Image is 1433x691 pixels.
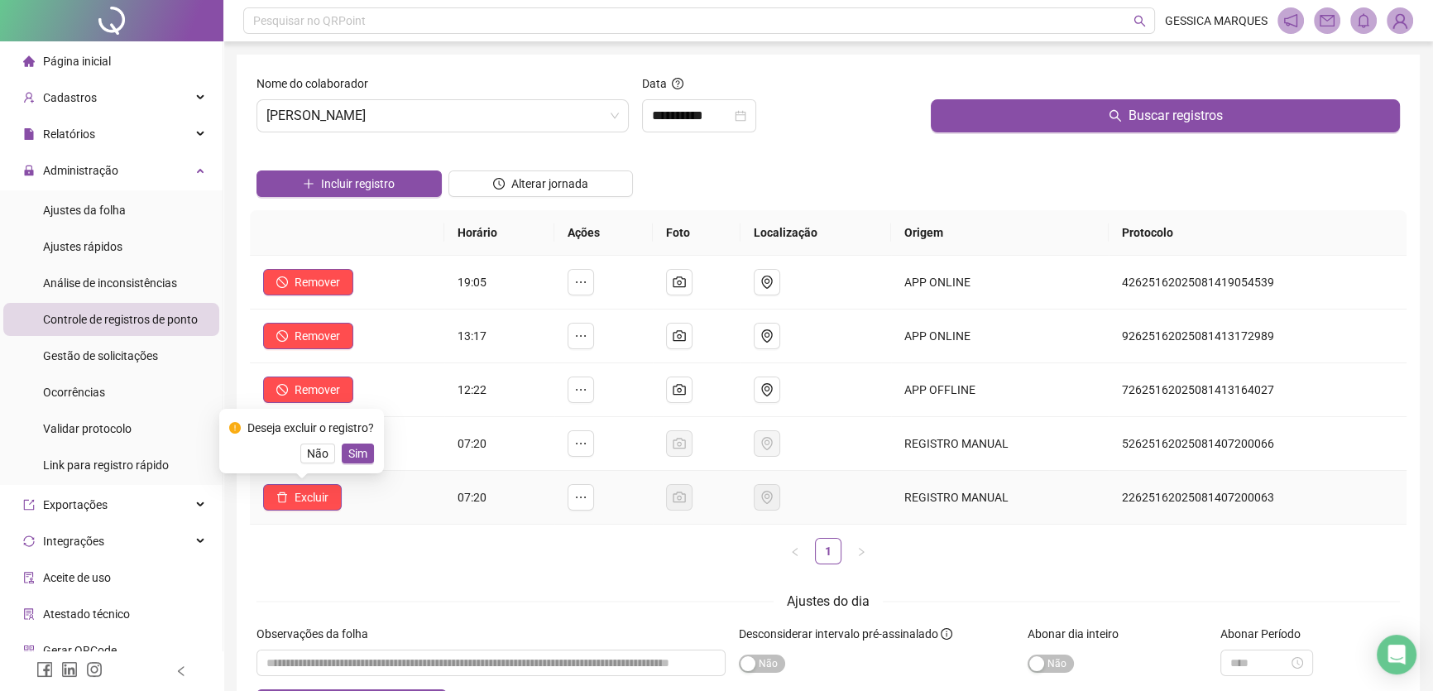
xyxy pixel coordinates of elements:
span: Link para registro rápido [43,458,169,472]
button: Remover [263,323,353,349]
span: left [790,547,800,557]
div: Deseja excluir o registro? [247,419,374,437]
label: Observações da folha [256,625,379,643]
span: user-add [23,92,35,103]
button: Incluir registro [256,170,442,197]
span: Aceite de uso [43,571,111,584]
span: facebook [36,661,53,678]
span: home [23,55,35,67]
td: 72625162025081413164027 [1109,363,1407,417]
span: Relatórios [43,127,95,141]
span: Validar protocolo [43,422,132,435]
span: environment [760,383,774,396]
span: Integrações [43,535,104,548]
span: ellipsis [574,491,587,504]
span: camera [673,276,686,289]
span: Remover [295,273,340,291]
span: Não [307,444,328,463]
span: right [856,547,866,557]
li: Próxima página [848,538,875,564]
span: qrcode [23,645,35,656]
img: 84574 [1387,8,1412,33]
th: Foto [653,210,741,256]
th: Localização [740,210,891,256]
button: Remover [263,269,353,295]
span: Análise de inconsistências [43,276,177,290]
span: lock [23,165,35,176]
span: linkedin [61,661,78,678]
a: Alterar jornada [448,179,634,192]
span: stop [276,384,288,396]
span: 12:22 [458,383,486,396]
span: export [23,499,35,511]
span: Buscar registros [1129,106,1223,126]
td: APP OFFLINE [891,363,1109,417]
button: Não [300,444,335,463]
span: Cadastros [43,91,97,104]
span: info-circle [941,628,952,640]
span: Desconsiderar intervalo pré-assinalado [739,627,938,641]
span: file [23,128,35,140]
span: Remover [295,381,340,399]
button: Excluir [263,484,342,511]
td: 22625162025081407200063 [1109,471,1407,525]
button: left [782,538,808,564]
span: ellipsis [574,329,587,343]
label: Abonar dia inteiro [1028,625,1129,643]
span: notification [1283,13,1298,28]
td: 92625162025081413172989 [1109,310,1407,363]
span: clock-circle [493,178,505,190]
td: APP ONLINE [891,256,1109,310]
span: stop [276,330,288,342]
span: 19:05 [458,276,486,289]
span: question-circle [672,78,683,89]
td: REGISTRO MANUAL [891,417,1109,471]
li: Página anterior [782,538,808,564]
span: Sim [348,444,367,463]
th: Horário [444,210,554,256]
li: 1 [815,538,841,564]
span: stop [276,276,288,288]
span: ellipsis [574,437,587,450]
span: camera [673,383,686,396]
span: Atestado técnico [43,607,130,621]
span: camera [673,329,686,343]
span: environment [760,329,774,343]
span: FRANCISCA JANICE COELHO DA SILVA [266,100,619,132]
span: exclamation-circle [229,422,241,434]
td: 52625162025081407200066 [1109,417,1407,471]
span: search [1133,15,1146,27]
span: instagram [86,661,103,678]
span: mail [1320,13,1335,28]
span: plus [303,178,314,190]
span: audit [23,572,35,583]
span: bell [1356,13,1371,28]
span: delete [276,492,288,503]
span: Gerar QRCode [43,644,117,657]
span: environment [760,276,774,289]
button: Sim [342,444,374,463]
button: Alterar jornada [448,170,634,197]
label: Nome do colaborador [256,74,379,93]
span: Controle de registros de ponto [43,313,198,326]
span: ellipsis [574,276,587,289]
span: search [1109,109,1122,122]
th: Ações [554,210,652,256]
span: 07:20 [458,437,486,450]
span: Excluir [295,488,328,506]
span: Alterar jornada [511,175,588,193]
span: Remover [295,327,340,345]
td: APP ONLINE [891,310,1109,363]
span: Página inicial [43,55,111,68]
td: REGISTRO MANUAL [891,471,1109,525]
button: Buscar registros [931,99,1400,132]
span: Administração [43,164,118,177]
th: Protocolo [1109,210,1407,256]
span: Ocorrências [43,386,105,399]
span: Ajustes rápidos [43,240,122,253]
span: Ajustes da folha [43,204,126,217]
span: Gestão de solicitações [43,349,158,362]
button: Remover [263,377,353,403]
span: sync [23,535,35,547]
span: Exportações [43,498,108,511]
